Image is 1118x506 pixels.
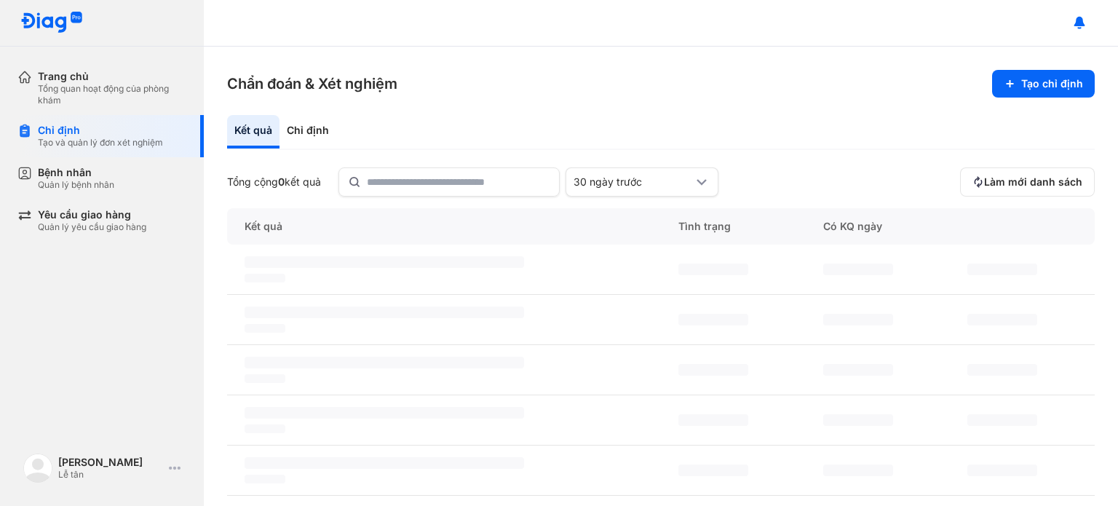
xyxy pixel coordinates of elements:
[227,74,397,94] h3: Chẩn đoán & Xét nghiệm
[967,264,1037,275] span: ‌
[245,324,285,333] span: ‌
[227,175,321,189] div: Tổng cộng kết quả
[823,414,893,426] span: ‌
[967,414,1037,426] span: ‌
[245,475,285,483] span: ‌
[678,465,748,476] span: ‌
[992,70,1095,98] button: Tạo chỉ định
[678,314,748,325] span: ‌
[38,124,163,137] div: Chỉ định
[984,175,1082,189] span: Làm mới danh sách
[823,465,893,476] span: ‌
[227,115,279,149] div: Kết quả
[678,364,748,376] span: ‌
[38,179,114,191] div: Quản lý bệnh nhân
[245,357,524,368] span: ‌
[245,407,524,419] span: ‌
[245,374,285,383] span: ‌
[227,208,661,245] div: Kết quả
[967,314,1037,325] span: ‌
[23,454,52,483] img: logo
[661,208,806,245] div: Tình trạng
[278,175,285,188] span: 0
[38,221,146,233] div: Quản lý yêu cầu giao hàng
[58,456,163,469] div: [PERSON_NAME]
[38,137,163,149] div: Tạo và quản lý đơn xét nghiệm
[245,457,524,469] span: ‌
[574,175,693,189] div: 30 ngày trước
[967,364,1037,376] span: ‌
[967,465,1037,476] span: ‌
[678,414,748,426] span: ‌
[823,364,893,376] span: ‌
[58,469,163,481] div: Lễ tân
[245,424,285,433] span: ‌
[806,208,951,245] div: Có KQ ngày
[823,314,893,325] span: ‌
[678,264,748,275] span: ‌
[279,115,336,149] div: Chỉ định
[960,167,1095,197] button: Làm mới danh sách
[38,83,186,106] div: Tổng quan hoạt động của phòng khám
[245,256,524,268] span: ‌
[38,166,114,179] div: Bệnh nhân
[20,12,83,34] img: logo
[245,307,524,318] span: ‌
[823,264,893,275] span: ‌
[245,274,285,282] span: ‌
[38,208,146,221] div: Yêu cầu giao hàng
[38,70,186,83] div: Trang chủ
